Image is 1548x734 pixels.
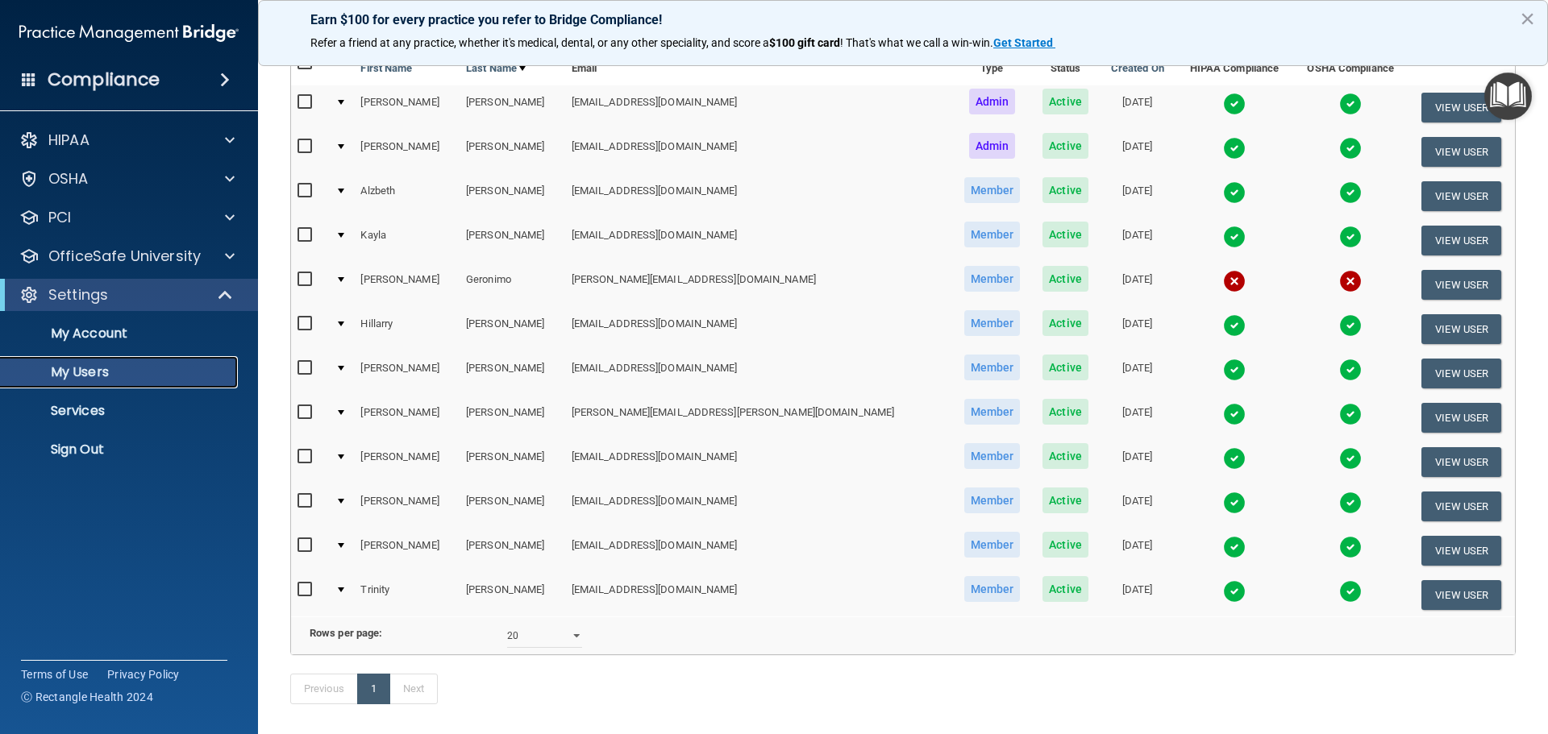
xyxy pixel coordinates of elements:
[964,487,1021,513] span: Member
[1176,47,1293,85] th: HIPAA Compliance
[290,674,358,704] a: Previous
[48,247,201,266] p: OfficeSafe University
[1339,447,1362,470] img: tick.e7d51cea.svg
[1223,181,1246,204] img: tick.e7d51cea.svg
[354,218,460,263] td: Kayla
[1421,314,1501,344] button: View User
[460,307,565,351] td: [PERSON_NAME]
[310,36,769,49] span: Refer a friend at any practice, whether it's medical, dental, or any other speciality, and score a
[952,47,1032,85] th: Type
[10,326,231,342] p: My Account
[1111,59,1164,78] a: Created On
[354,130,460,174] td: [PERSON_NAME]
[1042,177,1088,203] span: Active
[1099,351,1176,396] td: [DATE]
[354,85,460,130] td: [PERSON_NAME]
[565,174,952,218] td: [EMAIL_ADDRESS][DOMAIN_NAME]
[19,247,235,266] a: OfficeSafe University
[1421,226,1501,255] button: View User
[1520,6,1535,31] button: Close
[964,443,1021,469] span: Member
[1099,529,1176,573] td: [DATE]
[964,576,1021,602] span: Member
[354,573,460,616] td: Trinity
[1223,93,1246,115] img: tick.e7d51cea.svg
[1223,137,1246,160] img: tick.e7d51cea.svg
[565,218,952,263] td: [EMAIL_ADDRESS][DOMAIN_NAME]
[993,36,1055,49] a: Get Started
[1042,266,1088,292] span: Active
[48,285,108,305] p: Settings
[460,85,565,130] td: [PERSON_NAME]
[1339,181,1362,204] img: tick.e7d51cea.svg
[460,484,565,529] td: [PERSON_NAME]
[1042,310,1088,336] span: Active
[993,36,1053,49] strong: Get Started
[460,573,565,616] td: [PERSON_NAME]
[460,440,565,484] td: [PERSON_NAME]
[969,89,1016,114] span: Admin
[354,174,460,218] td: Alzbeth
[964,399,1021,425] span: Member
[19,208,235,227] a: PCI
[969,133,1016,159] span: Admin
[19,169,235,189] a: OSHA
[1223,536,1246,558] img: tick.e7d51cea.svg
[1421,137,1501,167] button: View User
[1042,443,1088,469] span: Active
[565,47,952,85] th: Email
[354,440,460,484] td: [PERSON_NAME]
[354,307,460,351] td: Hillarry
[1099,396,1176,440] td: [DATE]
[1099,484,1176,529] td: [DATE]
[354,396,460,440] td: [PERSON_NAME]
[466,59,526,78] a: Last Name
[357,674,390,704] a: 1
[565,573,952,616] td: [EMAIL_ADDRESS][DOMAIN_NAME]
[840,36,993,49] span: ! That's what we call a win-win.
[1042,532,1088,558] span: Active
[1293,47,1408,85] th: OSHA Compliance
[1339,137,1362,160] img: tick.e7d51cea.svg
[48,169,89,189] p: OSHA
[1099,85,1176,130] td: [DATE]
[1339,536,1362,558] img: tick.e7d51cea.svg
[354,263,460,307] td: [PERSON_NAME]
[354,484,460,529] td: [PERSON_NAME]
[565,351,952,396] td: [EMAIL_ADDRESS][DOMAIN_NAME]
[1421,181,1501,211] button: View User
[1339,403,1362,425] img: tick.e7d51cea.svg
[964,222,1021,247] span: Member
[964,177,1021,203] span: Member
[107,666,180,682] a: Privacy Policy
[460,174,565,218] td: [PERSON_NAME]
[21,689,153,705] span: Ⓒ Rectangle Health 2024
[1339,491,1362,514] img: tick.e7d51cea.svg
[565,484,952,529] td: [EMAIL_ADDRESS][DOMAIN_NAME]
[1099,218,1176,263] td: [DATE]
[565,529,952,573] td: [EMAIL_ADDRESS][DOMAIN_NAME]
[1223,359,1246,381] img: tick.e7d51cea.svg
[769,36,840,49] strong: $100 gift card
[964,355,1021,380] span: Member
[1223,447,1246,470] img: tick.e7d51cea.svg
[354,529,460,573] td: [PERSON_NAME]
[310,12,1496,27] p: Earn $100 for every practice you refer to Bridge Compliance!
[565,440,952,484] td: [EMAIL_ADDRESS][DOMAIN_NAME]
[565,130,952,174] td: [EMAIL_ADDRESS][DOMAIN_NAME]
[460,263,565,307] td: Geronimo
[1223,403,1246,425] img: tick.e7d51cea.svg
[565,307,952,351] td: [EMAIL_ADDRESS][DOMAIN_NAME]
[460,218,565,263] td: [PERSON_NAME]
[460,529,565,573] td: [PERSON_NAME]
[1421,270,1501,300] button: View User
[1421,580,1501,610] button: View User
[1042,133,1088,159] span: Active
[19,131,235,150] a: HIPAA
[10,364,231,380] p: My Users
[1421,403,1501,433] button: View User
[460,351,565,396] td: [PERSON_NAME]
[1421,536,1501,566] button: View User
[48,68,160,91] h4: Compliance
[389,674,438,704] a: Next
